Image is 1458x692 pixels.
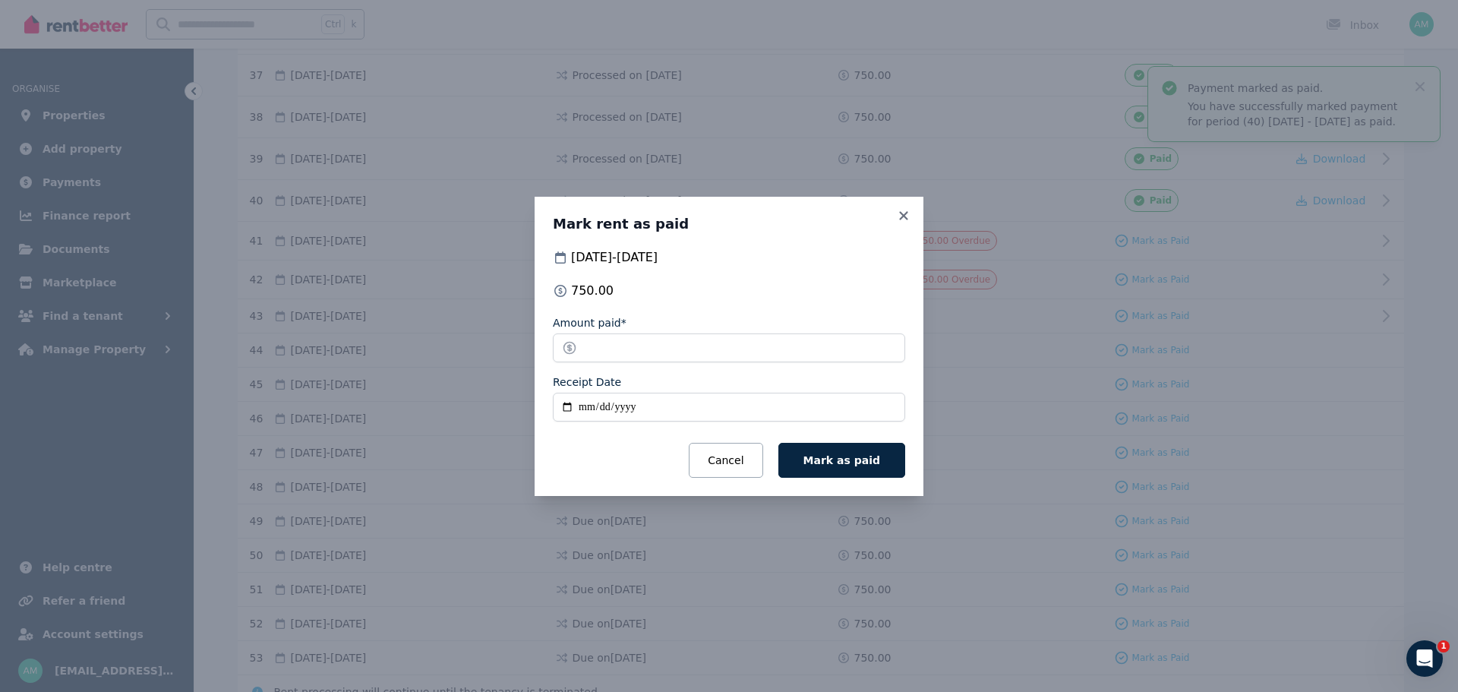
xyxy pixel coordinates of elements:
[571,282,614,300] span: 750.00
[1437,640,1450,653] span: 1
[553,315,626,330] label: Amount paid*
[571,248,658,267] span: [DATE] - [DATE]
[553,374,621,390] label: Receipt Date
[689,443,762,478] button: Cancel
[803,454,880,466] span: Mark as paid
[778,443,905,478] button: Mark as paid
[1406,640,1443,677] iframe: Intercom live chat
[553,215,905,233] h3: Mark rent as paid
